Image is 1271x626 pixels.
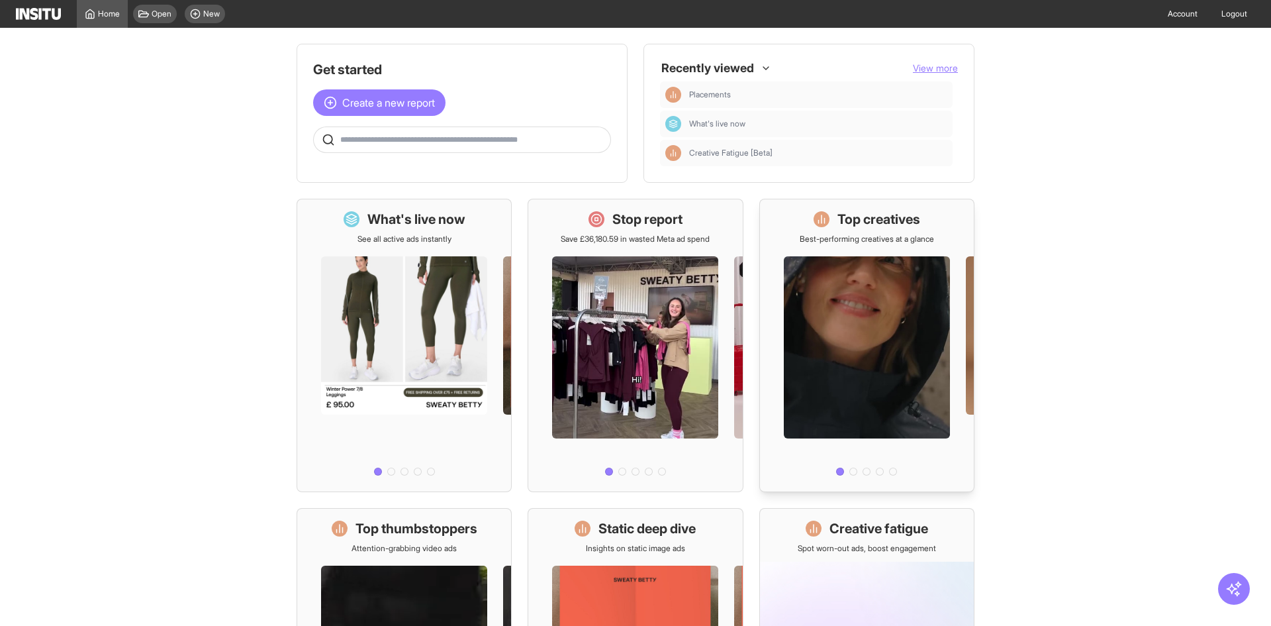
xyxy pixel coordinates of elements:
p: Attention-grabbing video ads [352,543,457,554]
p: Insights on static image ads [586,543,685,554]
img: Logo [16,8,61,20]
div: Insights [665,145,681,161]
span: Placements [689,89,731,100]
h1: Get started [313,60,611,79]
span: View more [913,62,958,74]
h1: Top creatives [837,210,920,229]
span: Creative Fatigue [Beta] [689,148,773,158]
span: What's live now [689,119,947,129]
p: See all active ads instantly [357,234,451,244]
span: Creative Fatigue [Beta] [689,148,947,158]
div: Dashboard [665,116,681,132]
a: Stop reportSave £36,180.59 in wasted Meta ad spend [528,199,743,492]
button: Create a new report [313,89,446,116]
h1: Top thumbstoppers [355,519,477,538]
span: What's live now [689,119,745,129]
span: Create a new report [342,95,435,111]
h1: Static deep dive [598,519,696,538]
span: Placements [689,89,947,100]
span: Home [98,9,120,19]
button: View more [913,62,958,75]
span: New [203,9,220,19]
p: Save £36,180.59 in wasted Meta ad spend [561,234,710,244]
p: Best-performing creatives at a glance [800,234,934,244]
h1: What's live now [367,210,465,229]
h1: Stop report [612,210,683,229]
a: Top creativesBest-performing creatives at a glance [759,199,974,492]
a: What's live nowSee all active ads instantly [297,199,512,492]
div: Insights [665,87,681,103]
span: Open [152,9,171,19]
